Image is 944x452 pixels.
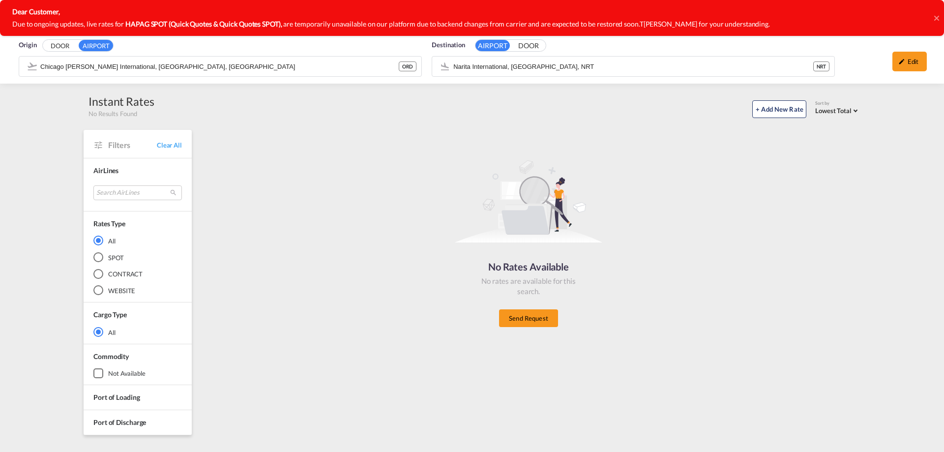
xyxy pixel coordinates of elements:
[88,93,154,109] div: Instant Rates
[43,40,77,52] button: DOOR
[432,40,465,50] span: Destination
[93,286,182,296] md-radio-button: WEBSITE
[475,40,510,51] button: AIRPORT
[432,57,834,76] md-input-container: Narita International, Tokyo, NRT
[93,393,140,401] span: Port of Loading
[453,59,813,74] input: Search by Airport
[898,58,905,65] md-icon: icon-pencil
[479,276,578,297] div: No rates are available for this search.
[815,107,852,115] span: Lowest Total
[399,61,416,71] div: ORD
[892,52,927,71] div: icon-pencilEdit
[79,40,113,51] button: AIRPORT
[511,40,546,52] button: DOOR
[19,57,421,76] md-input-container: Chicago O'Hare International, Chicago, ORD
[19,40,36,50] span: Origin
[93,327,182,337] md-radio-button: All
[40,59,399,74] input: Search by Airport
[815,104,860,116] md-select: Select: Lowest Total
[455,159,602,243] img: norateimg.svg
[108,369,146,378] div: not available
[93,269,182,279] md-radio-button: CONTRACT
[93,166,118,175] span: AirLines
[815,100,860,107] div: Sort by
[499,309,558,327] button: Send Request
[813,61,830,71] div: NRT
[93,310,127,320] div: Cargo Type
[93,352,129,361] span: Commodity
[93,252,182,262] md-radio-button: SPOT
[479,260,578,273] div: No Rates Available
[752,100,806,118] button: + Add New Rate
[93,219,125,229] div: Rates Type
[93,418,146,426] span: Port of Discharge
[157,141,182,150] span: Clear All
[93,236,182,245] md-radio-button: All
[108,140,157,151] span: Filters
[88,109,137,118] span: No Results Found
